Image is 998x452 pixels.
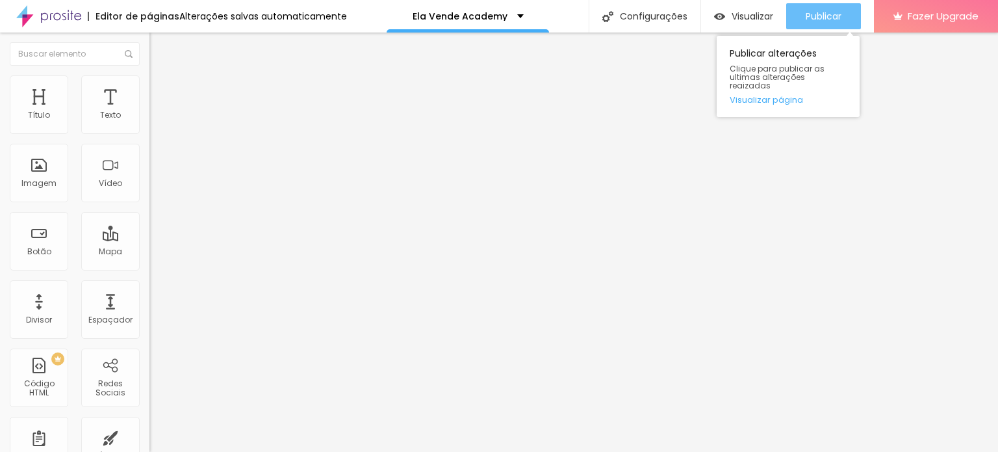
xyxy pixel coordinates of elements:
div: Alterações salvas automaticamente [179,12,347,21]
div: Divisor [26,315,52,325]
a: Visualizar página [730,96,847,104]
div: Texto [100,111,121,120]
div: Editor de páginas [88,12,179,21]
div: Mapa [99,247,122,256]
span: Clique para publicar as ultimas alterações reaizadas [730,64,847,90]
div: Botão [27,247,51,256]
iframe: Editor [149,33,998,452]
div: Código HTML [13,379,64,398]
span: Publicar [806,11,841,21]
input: Buscar elemento [10,42,140,66]
div: Espaçador [88,315,133,325]
p: Ela Vende Academy [413,12,507,21]
img: view-1.svg [714,11,725,22]
img: Icone [602,11,613,22]
img: Icone [125,50,133,58]
div: Imagem [21,179,57,188]
button: Publicar [786,3,861,29]
div: Redes Sociais [84,379,136,398]
span: Visualizar [732,11,773,21]
div: Publicar alterações [717,36,860,117]
button: Visualizar [701,3,786,29]
div: Título [28,111,50,120]
span: Fazer Upgrade [908,10,979,21]
div: Vídeo [99,179,122,188]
